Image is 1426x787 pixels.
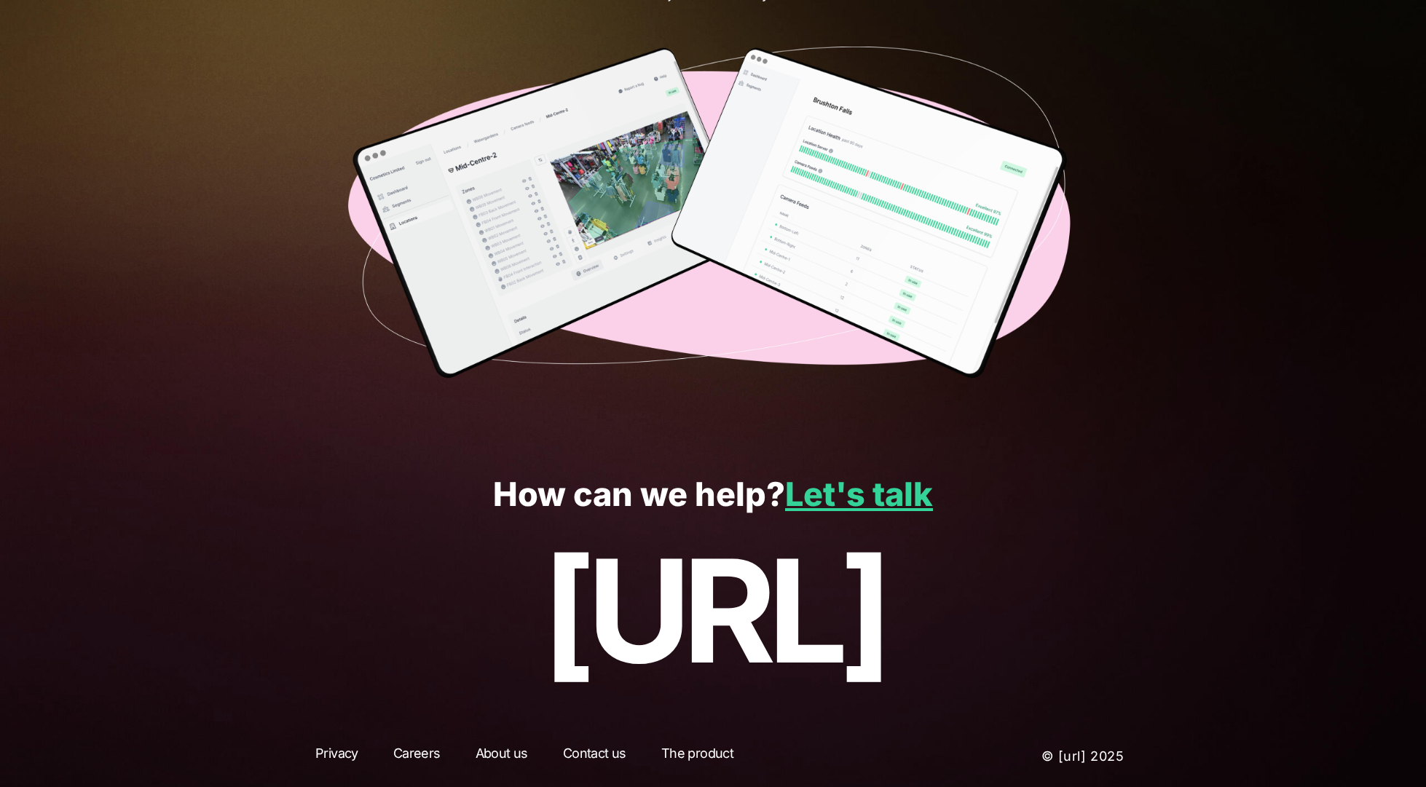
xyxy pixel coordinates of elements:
a: Let's talk [785,474,933,514]
a: The product [648,743,747,770]
p: [URL] [44,531,1382,691]
a: About us [462,743,541,770]
p: How can we help? [44,476,1382,513]
a: Careers [380,743,454,770]
a: Contact us [550,743,639,770]
a: Privacy [302,743,371,770]
p: © [URL] 2025 [918,743,1124,770]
